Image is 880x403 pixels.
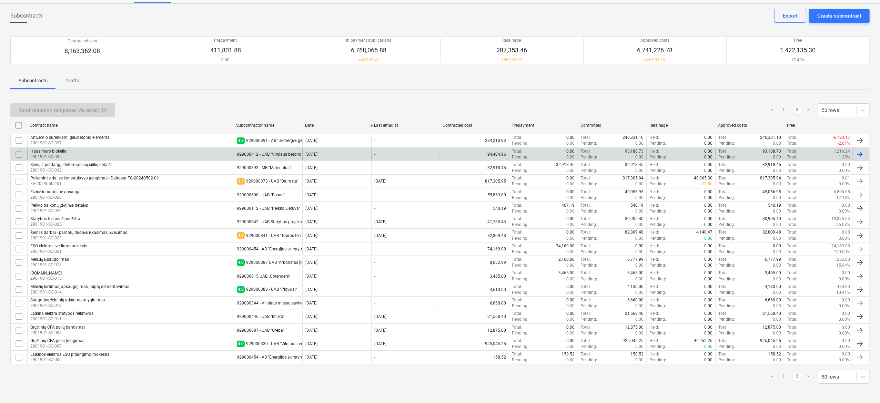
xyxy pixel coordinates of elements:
div: Committed [580,123,644,128]
p: Pending : [718,181,735,187]
p: 0.00 [773,168,781,174]
p: 540.19 [630,203,644,208]
a: Previous page [768,373,777,381]
div: [DATE] [305,247,317,251]
p: 100.00% [834,249,850,255]
p: 0.00 [635,141,644,146]
p: 0.00 [567,141,575,146]
div: - [374,138,375,143]
p: Pending : [718,168,735,174]
div: 234,210.93 [440,135,509,146]
p: 2,100.00 [559,257,575,262]
a: Page 2 is your current page [793,373,801,381]
p: 49,056.95 [625,189,644,195]
p: 32,918.45 [556,162,575,168]
div: 158.52 [440,351,509,363]
p: Pending : [512,222,528,228]
div: 929000393 - MB "Materialus" [237,165,291,170]
div: [DATE] [374,219,386,224]
p: 0.00 [704,236,712,241]
p: Pending : [718,154,735,160]
p: Total : [787,216,797,222]
p: 0.01 [842,175,850,181]
p: 82,809.48 [762,229,781,235]
p: Total : [787,195,797,201]
div: 929000112 - UAB "Peikko Lietuva" [237,206,300,211]
p: 40,865.30 [694,175,712,181]
p: 0.00 [773,236,781,241]
p: 156,363.03 [496,57,527,63]
p: Total : [512,257,522,262]
p: Total : [512,229,522,235]
div: [DATE] [305,165,317,170]
p: 2901901-SO-035 [30,154,68,160]
div: Export [783,11,798,20]
p: 1,216.24 [834,148,850,154]
p: 0.00 [635,195,644,201]
p: 0.00 [704,189,712,195]
p: Pending : [718,249,735,255]
p: Total : [787,243,797,249]
p: 0.00 [635,236,644,241]
p: Total : [512,243,522,249]
p: 0.00 [704,208,712,214]
p: 30,905.40 [762,216,781,222]
p: Held : [649,148,659,154]
p: Pending : [512,208,528,214]
p: Total : [718,229,729,235]
p: Total : [787,154,797,160]
iframe: Chat Widget [846,370,880,403]
p: Held : [649,135,659,141]
p: Pending : [649,222,666,228]
div: [DATE] [305,138,317,143]
p: Total : [718,257,729,262]
p: 240,331.10 [623,135,644,141]
p: 0.00 [567,189,575,195]
p: 2901901-SO-032 [30,167,112,173]
p: 0.00 [842,162,850,168]
p: Total : [787,135,797,141]
p: 0.00 [567,222,575,228]
p: Free [780,38,816,43]
p: 82,809.48 [625,229,644,235]
p: In payment applications [346,38,391,43]
p: 0.00% [839,168,850,174]
p: -37.50 [701,181,712,187]
p: Pending : [581,141,597,146]
p: Total : [581,162,591,168]
button: Export [774,9,806,23]
p: 30,905.40 [625,216,644,222]
p: Total : [512,135,522,141]
a: Page 1 [779,106,788,114]
p: Total : [512,189,522,195]
div: 929000642 - UAB Statybos projektų valdymo grupė [237,219,332,225]
p: 26.03% [836,222,850,228]
div: Retainage [649,123,713,128]
p: 0.00 [567,175,575,181]
p: + 26,839.10 [637,57,672,63]
p: Pending : [581,208,597,214]
div: Contract name [30,123,231,128]
p: Total : [787,203,797,208]
span: 3.5 [237,178,245,185]
p: 2901901-SO-028 [30,195,81,200]
div: Peikko balkonų įdėtinės detalės [30,203,88,208]
p: -6,120.17 [833,135,850,141]
p: Pending : [512,249,528,255]
div: 74,169.08 [440,243,509,255]
p: 6,741,226.78 [637,46,672,54]
p: Total : [787,257,797,262]
div: 21,568.40 [440,311,509,322]
p: Held : [649,203,659,208]
div: Antžemio surenkami gelžbetonio elementai [30,135,111,140]
div: 929000341 - UAB "Topros technika" [246,233,312,238]
p: 540.19 [768,203,781,208]
div: [DATE] [305,179,317,184]
p: 2901901-SO-026 [30,208,88,214]
div: Approved costs [718,123,782,128]
p: Pending : [649,154,666,160]
div: 929000387 UAB "Arboristas Renatas" [246,260,332,265]
p: 0.00 [635,249,644,255]
p: Total : [581,189,591,195]
p: 817,305.94 [760,175,781,181]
